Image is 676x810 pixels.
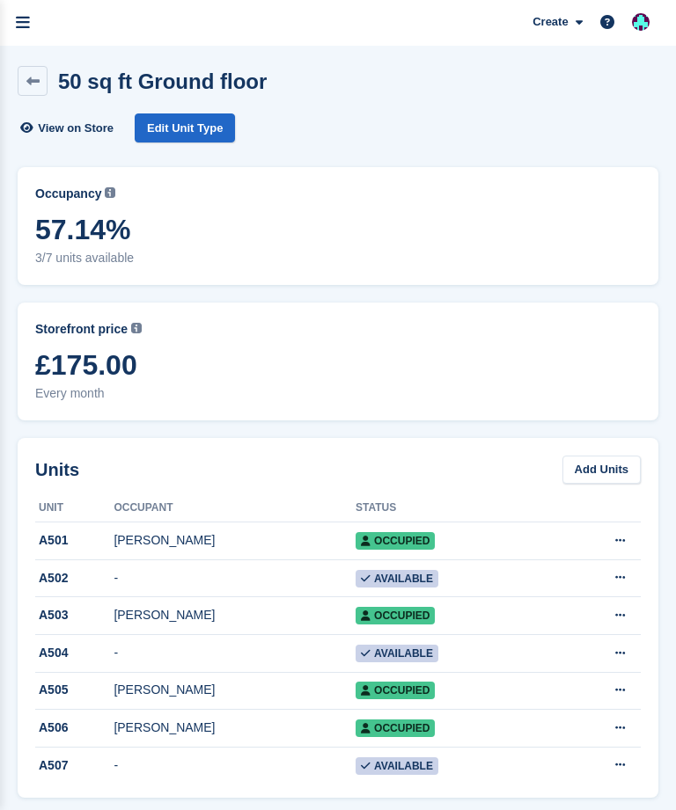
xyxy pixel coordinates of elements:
span: Storefront price [35,320,128,339]
a: Edit Unit Type [135,113,235,142]
div: A506 [35,719,114,737]
img: icon-info-grey-7440780725fd019a000dd9b08b2336e03edf1995a4989e88bcd33f0948082b44.svg [105,187,115,198]
span: Occupied [356,607,435,624]
h2: 50 sq ft Ground floor [58,69,267,93]
div: A503 [35,606,114,624]
span: Every month [35,384,641,403]
span: £175.00 [35,349,641,381]
div: A505 [35,681,114,699]
img: icon-info-grey-7440780725fd019a000dd9b08b2336e03edf1995a4989e88bcd33f0948082b44.svg [131,323,142,333]
span: View on Store [38,120,114,137]
span: Available [356,645,438,662]
td: - [114,747,356,784]
th: Status [356,494,553,522]
td: - [114,634,356,672]
span: Occupied [356,532,435,550]
span: Occupied [356,719,435,737]
span: Occupancy [35,185,101,203]
th: Unit [35,494,114,522]
td: - [114,559,356,597]
span: Available [356,570,438,587]
img: Simon Gardner [632,13,650,31]
a: Add Units [562,456,641,485]
div: A502 [35,569,114,587]
th: Occupant [114,494,356,522]
div: A504 [35,644,114,662]
a: View on Store [18,113,121,142]
span: 3/7 units available [35,249,641,267]
h2: Units [35,456,79,483]
span: Available [356,757,438,775]
div: [PERSON_NAME] [114,719,356,737]
div: A507 [35,756,114,775]
span: Create [533,13,568,31]
span: 57.14% [35,214,641,245]
div: A501 [35,531,114,550]
div: [PERSON_NAME] [114,681,356,699]
span: Occupied [356,682,435,699]
div: [PERSON_NAME] [114,606,356,624]
div: [PERSON_NAME] [114,531,356,550]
